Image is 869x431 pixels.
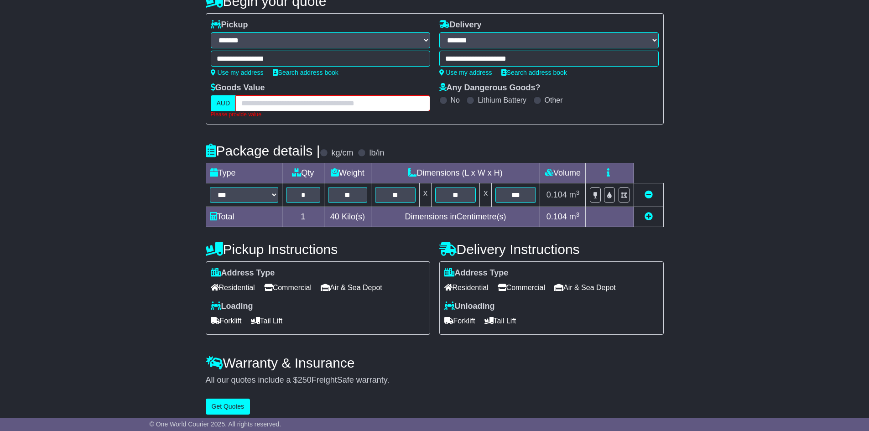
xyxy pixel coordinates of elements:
span: Commercial [264,280,312,295]
span: 0.104 [546,212,567,221]
label: Address Type [444,268,509,278]
td: Dimensions (L x W x H) [371,163,540,183]
td: x [419,183,431,207]
h4: Delivery Instructions [439,242,664,257]
label: AUD [211,95,236,111]
td: Weight [324,163,371,183]
sup: 3 [576,211,580,218]
span: Residential [211,280,255,295]
a: Remove this item [645,190,653,199]
td: Volume [540,163,586,183]
span: Forklift [444,314,475,328]
div: Please provide value [211,111,430,118]
span: Commercial [498,280,545,295]
label: Delivery [439,20,482,30]
span: Forklift [211,314,242,328]
h4: Package details | [206,143,320,158]
td: x [480,183,492,207]
span: Residential [444,280,489,295]
span: m [569,190,580,199]
span: Air & Sea Depot [554,280,616,295]
label: Other [545,96,563,104]
span: © One World Courier 2025. All rights reserved. [150,421,281,428]
label: lb/in [369,148,384,158]
h4: Pickup Instructions [206,242,430,257]
span: 0.104 [546,190,567,199]
label: Any Dangerous Goods? [439,83,541,93]
label: Goods Value [211,83,265,93]
td: Type [206,163,282,183]
td: Dimensions in Centimetre(s) [371,207,540,227]
span: Air & Sea Depot [321,280,382,295]
h4: Warranty & Insurance [206,355,664,370]
label: Lithium Battery [478,96,526,104]
a: Use my address [439,69,492,76]
label: kg/cm [331,148,353,158]
div: All our quotes include a $ FreightSafe warranty. [206,375,664,385]
label: No [451,96,460,104]
td: Kilo(s) [324,207,371,227]
label: Pickup [211,20,248,30]
label: Address Type [211,268,275,278]
label: Unloading [444,301,495,312]
td: Total [206,207,282,227]
sup: 3 [576,189,580,196]
span: m [569,212,580,221]
span: Tail Lift [251,314,283,328]
span: Tail Lift [484,314,516,328]
td: Qty [282,163,324,183]
a: Search address book [273,69,338,76]
span: 250 [298,375,312,384]
a: Add new item [645,212,653,221]
label: Loading [211,301,253,312]
button: Get Quotes [206,399,250,415]
td: 1 [282,207,324,227]
span: 40 [330,212,339,221]
a: Search address book [501,69,567,76]
a: Use my address [211,69,264,76]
